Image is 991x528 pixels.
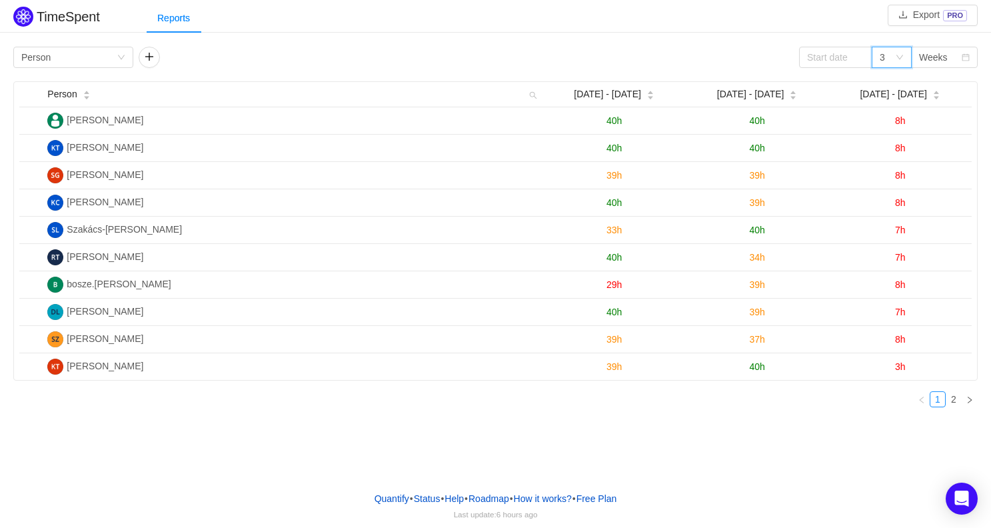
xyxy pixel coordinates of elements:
i: icon: caret-up [646,89,654,93]
span: 40h [749,143,764,153]
span: [DATE] - [DATE] [574,87,641,101]
div: Sort [932,89,940,98]
a: Roadmap [468,489,510,509]
li: 1 [930,391,946,407]
a: Quantify [374,489,410,509]
span: 8h [895,334,906,345]
span: 7h [895,307,906,317]
img: VÁ [47,113,63,129]
i: icon: caret-down [933,94,940,98]
li: 2 [946,391,962,407]
span: 6 hours ago [496,510,538,519]
span: 8h [895,170,906,181]
span: 40h [606,197,622,208]
i: icon: search [524,82,542,107]
a: Help [444,489,465,509]
h2: TimeSpent [37,9,100,24]
span: [DATE] - [DATE] [717,87,784,101]
img: Quantify logo [13,7,33,27]
span: 40h [749,115,764,126]
span: [PERSON_NAME] [67,169,143,180]
div: Reports [147,3,201,33]
span: 34h [749,252,764,263]
i: icon: down [896,53,904,63]
span: 40h [749,361,764,372]
div: Sort [646,89,654,98]
img: SL [47,222,63,238]
span: 39h [606,170,622,181]
span: 8h [895,143,906,153]
span: 8h [895,197,906,208]
img: KT [47,359,63,375]
span: [PERSON_NAME] [67,197,143,207]
span: [PERSON_NAME] [67,142,143,153]
span: 39h [749,170,764,181]
span: • [572,493,576,504]
span: [PERSON_NAME] [67,306,143,317]
span: 3h [895,361,906,372]
i: icon: caret-down [83,94,90,98]
span: • [465,493,468,504]
i: icon: caret-up [933,89,940,93]
div: Person [21,47,51,67]
span: 8h [895,115,906,126]
span: 39h [606,334,622,345]
span: 37h [749,334,764,345]
div: Weeks [919,47,948,67]
i: icon: caret-down [646,94,654,98]
span: [DATE] - [DATE] [860,87,927,101]
div: Sort [789,89,797,98]
span: Szakács-[PERSON_NAME] [67,224,182,235]
img: DL [47,304,63,320]
i: icon: calendar [962,53,970,63]
span: 39h [749,197,764,208]
span: Person [47,87,77,101]
span: [PERSON_NAME] [67,251,143,262]
button: icon: plus [139,47,160,68]
i: icon: down [117,53,125,63]
span: • [510,493,513,504]
button: icon: downloadExportPRO [888,5,978,26]
a: 1 [930,392,945,407]
i: icon: right [966,396,974,404]
span: 39h [749,307,764,317]
span: 7h [895,225,906,235]
span: [PERSON_NAME] [67,361,143,371]
span: [PERSON_NAME] [67,115,143,125]
li: Previous Page [914,391,930,407]
i: icon: caret-up [790,89,797,93]
span: 40h [606,252,622,263]
span: 40h [606,115,622,126]
span: bosze.[PERSON_NAME] [67,279,171,289]
a: 2 [946,392,961,407]
img: KC [47,195,63,211]
i: icon: left [918,396,926,404]
img: SZ [47,331,63,347]
img: KT [47,140,63,156]
span: 40h [606,143,622,153]
div: 3 [880,47,885,67]
span: 8h [895,279,906,290]
span: • [441,493,444,504]
span: 33h [606,225,622,235]
span: • [410,493,413,504]
img: B [47,277,63,293]
span: 7h [895,252,906,263]
span: Last update: [454,510,538,519]
span: 40h [749,225,764,235]
i: icon: caret-up [83,89,90,93]
img: SG [47,167,63,183]
span: [PERSON_NAME] [67,333,143,344]
a: Status [413,489,441,509]
span: 39h [749,279,764,290]
span: 40h [606,307,622,317]
span: 29h [606,279,622,290]
div: Open Intercom Messenger [946,483,978,515]
img: RT [47,249,63,265]
button: How it works? [513,489,572,509]
div: Sort [83,89,91,98]
input: Start date [799,47,872,68]
button: Free Plan [576,489,618,509]
span: 39h [606,361,622,372]
i: icon: caret-down [790,94,797,98]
